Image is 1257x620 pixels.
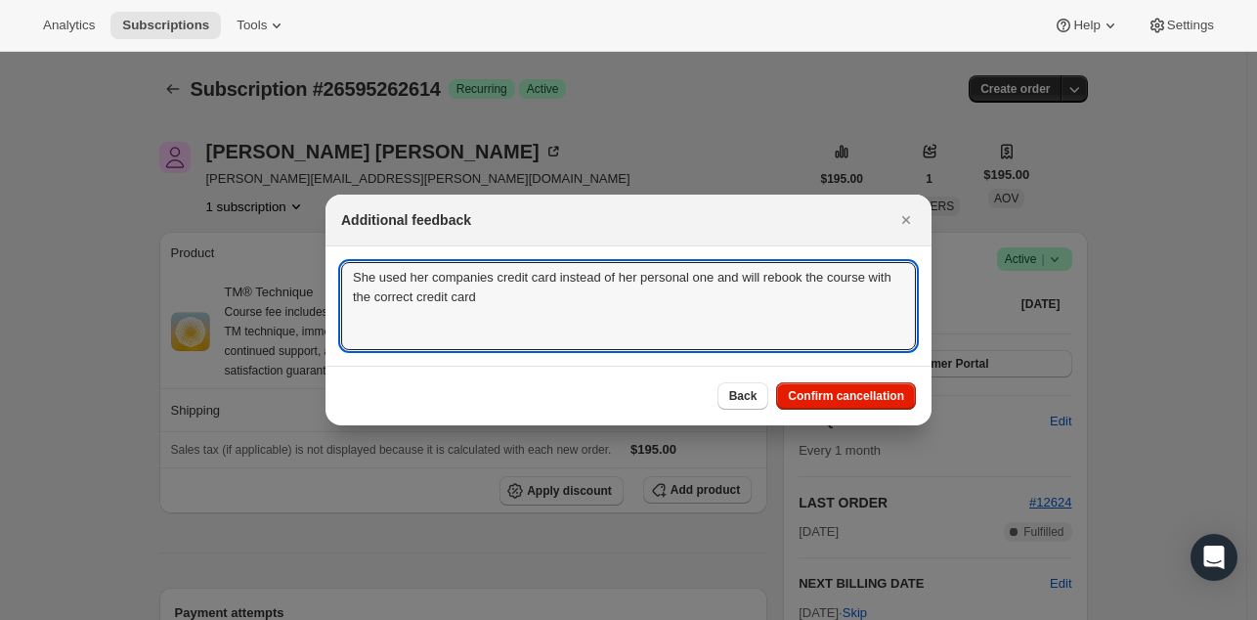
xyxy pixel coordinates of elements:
[43,18,95,33] span: Analytics
[788,388,904,404] span: Confirm cancellation
[31,12,107,39] button: Analytics
[341,210,471,230] h2: Additional feedback
[225,12,298,39] button: Tools
[341,262,916,350] textarea: She used her companies credit card instead of her personal one and will rebook the course with th...
[122,18,209,33] span: Subscriptions
[1073,18,1100,33] span: Help
[1136,12,1226,39] button: Settings
[1191,534,1237,581] div: Open Intercom Messenger
[1167,18,1214,33] span: Settings
[892,206,920,234] button: Close
[717,382,769,410] button: Back
[729,388,758,404] span: Back
[1042,12,1131,39] button: Help
[776,382,916,410] button: Confirm cancellation
[110,12,221,39] button: Subscriptions
[237,18,267,33] span: Tools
